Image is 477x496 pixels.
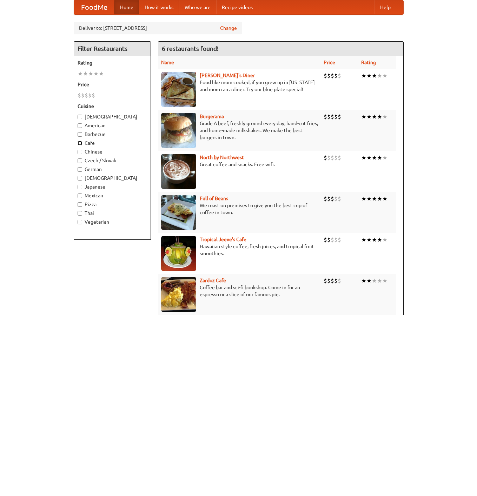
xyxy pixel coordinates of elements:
[78,176,82,181] input: [DEMOGRAPHIC_DATA]
[78,70,83,77] li: ★
[78,183,147,190] label: Japanese
[382,277,387,285] li: ★
[74,0,114,14] a: FoodMe
[324,236,327,244] li: $
[161,236,196,271] img: jeeves.jpg
[78,123,82,128] input: American
[361,195,366,203] li: ★
[372,277,377,285] li: ★
[78,81,147,88] h5: Price
[78,132,82,137] input: Barbecue
[78,150,82,154] input: Chinese
[334,236,338,244] li: $
[74,22,242,34] div: Deliver to: [STREET_ADDRESS]
[78,210,147,217] label: Thai
[200,114,224,119] a: Burgerama
[382,72,387,80] li: ★
[78,103,147,110] h5: Cuisine
[78,185,82,189] input: Japanese
[92,91,95,99] li: $
[88,91,92,99] li: $
[338,195,341,203] li: $
[377,195,382,203] li: ★
[220,25,237,32] a: Change
[114,0,139,14] a: Home
[334,277,338,285] li: $
[200,73,255,78] a: [PERSON_NAME]'s Diner
[200,237,246,242] a: Tropical Jeeve's Cafe
[361,60,376,65] a: Rating
[331,154,334,162] li: $
[78,131,147,138] label: Barbecue
[161,161,318,168] p: Great coffee and snacks. Free wifi.
[81,91,85,99] li: $
[88,70,93,77] li: ★
[78,201,147,208] label: Pizza
[372,236,377,244] li: ★
[78,59,147,66] h5: Rating
[74,42,151,56] h4: Filter Restaurants
[334,195,338,203] li: $
[161,113,196,148] img: burgerama.jpg
[161,154,196,189] img: north.jpg
[78,148,147,155] label: Chinese
[366,236,372,244] li: ★
[85,91,88,99] li: $
[372,113,377,121] li: ★
[216,0,258,14] a: Recipe videos
[377,236,382,244] li: ★
[377,113,382,121] li: ★
[377,277,382,285] li: ★
[162,45,219,52] ng-pluralize: 6 restaurants found!
[331,195,334,203] li: $
[200,196,228,201] a: Full of Beans
[324,60,335,65] a: Price
[324,72,327,80] li: $
[324,113,327,121] li: $
[366,72,372,80] li: ★
[161,277,196,312] img: zardoz.jpg
[78,166,147,173] label: German
[78,140,147,147] label: Cafe
[78,91,81,99] li: $
[338,236,341,244] li: $
[78,158,82,163] input: Czech / Slovak
[327,72,331,80] li: $
[327,154,331,162] li: $
[78,202,82,207] input: Pizza
[161,72,196,107] img: sallys.jpg
[361,236,366,244] li: ★
[331,113,334,121] li: $
[78,113,147,120] label: [DEMOGRAPHIC_DATA]
[78,122,147,129] label: American
[377,72,382,80] li: ★
[334,154,338,162] li: $
[200,278,226,283] a: Zardoz Cafe
[161,120,318,141] p: Grade A beef, freshly ground every day, hand-cut fries, and home-made milkshakes. We make the bes...
[372,72,377,80] li: ★
[161,243,318,257] p: Hawaiian style coffee, fresh juices, and tropical fruit smoothies.
[366,154,372,162] li: ★
[327,236,331,244] li: $
[161,195,196,230] img: beans.jpg
[327,277,331,285] li: $
[334,113,338,121] li: $
[78,193,82,198] input: Mexican
[179,0,216,14] a: Who we are
[377,154,382,162] li: ★
[331,236,334,244] li: $
[324,195,327,203] li: $
[382,236,387,244] li: ★
[334,72,338,80] li: $
[139,0,179,14] a: How it works
[78,211,82,216] input: Thai
[161,60,174,65] a: Name
[366,277,372,285] li: ★
[161,284,318,298] p: Coffee bar and sci-fi bookshop. Come in for an espresso or a slice of our famous pie.
[78,157,147,164] label: Czech / Slovak
[338,277,341,285] li: $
